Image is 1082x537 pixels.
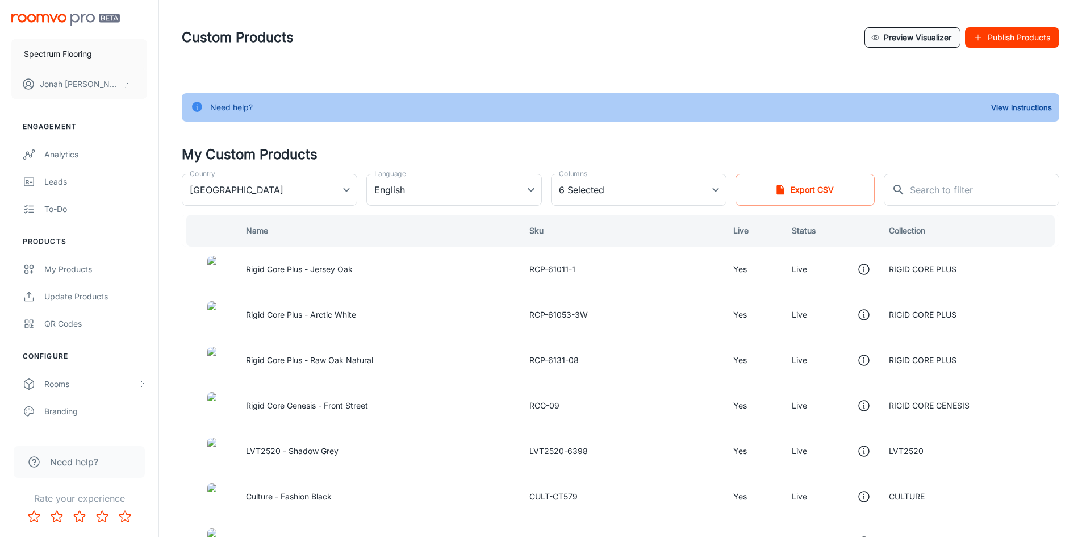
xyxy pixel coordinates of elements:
[237,247,520,292] td: Rigid Core Plus - Jersey Oak
[792,308,871,322] div: Live
[520,428,724,474] td: LVT2520-6398
[792,444,871,458] div: Live
[24,48,92,60] p: Spectrum Flooring
[11,39,147,69] button: Spectrum Flooring
[68,505,91,528] button: Rate 3 star
[44,176,147,188] div: Leads
[182,174,357,206] div: [GEOGRAPHIC_DATA]
[44,405,147,418] div: Branding
[724,292,782,338] td: Yes
[724,215,782,247] th: Live
[44,318,147,330] div: QR Codes
[182,144,1059,165] h4: My Custom Products
[910,174,1059,206] input: Search to filter
[237,474,520,519] td: Culture - Fashion Black
[520,474,724,519] td: CULT-CT579
[23,505,45,528] button: Rate 1 star
[44,432,147,445] div: Texts
[520,292,724,338] td: RCP-61053-3W
[44,263,147,276] div: My Products
[880,474,1059,519] td: CULTURE
[40,78,120,90] p: Jonah [PERSON_NAME]
[857,444,871,458] svg: This product is in the visualizer
[44,203,147,215] div: To-do
[857,308,871,322] svg: This product is in the visualizer
[374,169,406,178] label: Language
[45,505,68,528] button: Rate 2 star
[783,215,880,247] th: Status
[724,247,782,292] td: Yes
[520,338,724,383] td: RCP-6131-08
[880,383,1059,428] td: RIGID CORE GENESIS
[237,292,520,338] td: Rigid Core Plus - Arctic White
[190,169,215,178] label: Country
[50,455,98,469] span: Need help?
[114,505,136,528] button: Rate 5 star
[237,215,520,247] th: Name
[44,290,147,303] div: Update Products
[988,99,1055,116] button: View Instructions
[880,292,1059,338] td: RIGID CORE PLUS
[91,505,114,528] button: Rate 4 star
[11,69,147,99] button: Jonah [PERSON_NAME]
[210,97,253,118] div: Need help?
[11,14,120,26] img: Roomvo PRO Beta
[520,247,724,292] td: RCP-61011-1
[736,174,875,206] button: Export CSV
[792,490,871,503] div: Live
[880,215,1059,247] th: Collection
[792,399,871,413] div: Live
[880,428,1059,474] td: LVT2520
[237,428,520,474] td: LVT2520 - Shadow Grey
[44,148,147,161] div: Analytics
[44,378,138,390] div: Rooms
[792,263,871,276] div: Live
[366,174,542,206] div: English
[559,169,587,178] label: Columns
[857,353,871,367] svg: This product is in the visualizer
[724,474,782,519] td: Yes
[857,490,871,503] svg: This product is in the visualizer
[880,338,1059,383] td: RIGID CORE PLUS
[520,215,724,247] th: Sku
[551,174,726,206] div: 6 Selected
[965,27,1059,48] button: Publish Products
[9,492,149,505] p: Rate your experience
[880,247,1059,292] td: RIGID CORE PLUS
[857,263,871,276] svg: This product is in the visualizer
[520,383,724,428] td: RCG-09
[792,353,871,367] div: Live
[237,383,520,428] td: Rigid Core Genesis - Front Street
[724,383,782,428] td: Yes
[857,399,871,413] svg: This product is in the visualizer
[724,338,782,383] td: Yes
[724,428,782,474] td: Yes
[182,27,294,48] h1: Custom Products
[864,27,960,48] button: Preview Visualizer
[237,338,520,383] td: Rigid Core Plus - Raw Oak Natural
